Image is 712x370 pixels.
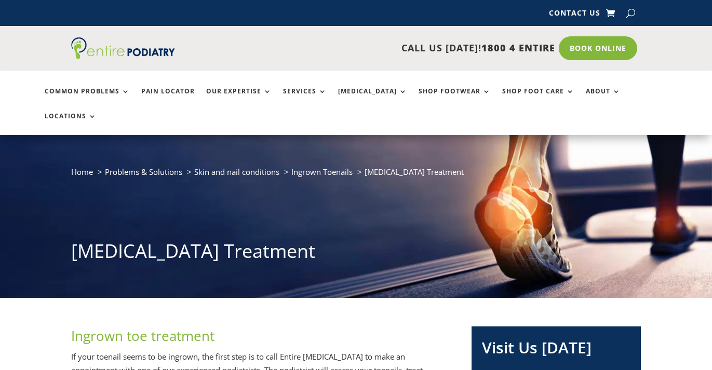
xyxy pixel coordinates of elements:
a: Contact Us [549,9,600,21]
a: Locations [45,113,97,135]
a: Problems & Solutions [105,167,182,177]
a: Home [71,167,93,177]
a: Shop Foot Care [502,88,574,110]
p: CALL US [DATE]! [201,42,555,55]
a: Shop Footwear [419,88,491,110]
span: [MEDICAL_DATA] Treatment [365,167,464,177]
a: Pain Locator [141,88,195,110]
h2: Visit Us [DATE] [482,337,630,364]
a: Book Online [559,36,637,60]
h1: [MEDICAL_DATA] Treatment [71,238,641,269]
a: Our Expertise [206,88,272,110]
nav: breadcrumb [71,165,641,186]
span: Ingrown toe treatment [71,326,214,345]
img: logo (1) [71,37,175,59]
a: Ingrown Toenails [291,167,353,177]
span: 1800 4 ENTIRE [481,42,555,54]
a: Entire Podiatry [71,51,175,61]
a: About [586,88,621,110]
a: Skin and nail conditions [194,167,279,177]
a: Services [283,88,327,110]
a: [MEDICAL_DATA] [338,88,407,110]
a: Common Problems [45,88,130,110]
